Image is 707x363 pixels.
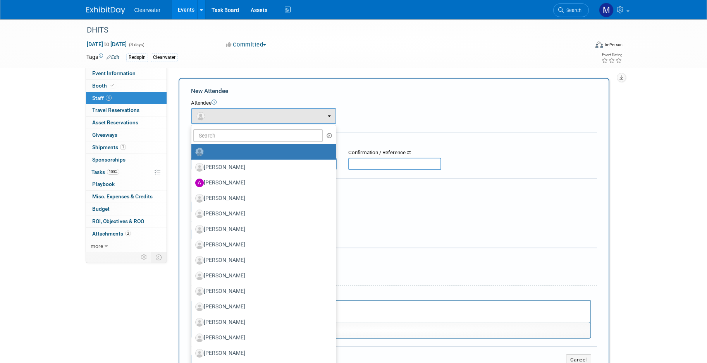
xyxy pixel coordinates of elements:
[92,181,115,187] span: Playbook
[191,87,597,95] div: New Attendee
[106,95,112,101] span: 4
[195,301,328,313] label: [PERSON_NAME]
[92,231,131,237] span: Attachments
[195,334,204,342] img: Associate-Profile-5.png
[86,203,167,215] a: Budget
[195,225,204,234] img: Associate-Profile-5.png
[195,210,204,218] img: Associate-Profile-5.png
[138,252,151,262] td: Personalize Event Tab Strip
[86,129,167,141] a: Giveaways
[86,141,167,153] a: Shipments1
[191,138,597,145] div: Registration / Ticket Info (optional)
[191,184,597,192] div: Cost:
[91,243,103,249] span: more
[120,144,126,150] span: 1
[125,231,131,236] span: 2
[86,92,167,104] a: Staff4
[195,318,204,327] img: Associate-Profile-5.png
[107,55,119,60] a: Edit
[86,215,167,227] a: ROI, Objectives & ROO
[195,349,204,358] img: Associate-Profile-5.png
[84,23,577,37] div: DHITS
[86,41,127,48] span: [DATE] [DATE]
[191,253,597,261] div: Misc. Attachments & Notes
[86,117,167,129] a: Asset Reservations
[195,179,204,187] img: A.jpg
[86,104,167,116] a: Travel Reservations
[151,252,167,262] td: Toggle Event Tabs
[86,53,119,62] td: Tags
[195,256,204,265] img: Associate-Profile-5.png
[86,80,167,92] a: Booth
[195,177,328,189] label: [PERSON_NAME]
[348,149,441,157] div: Confirmation / Reference #:
[195,241,204,249] img: Associate-Profile-5.png
[86,191,167,203] a: Misc. Expenses & Credits
[86,166,167,178] a: Tasks100%
[91,169,119,175] span: Tasks
[92,95,112,101] span: Staff
[128,42,144,47] span: (3 days)
[195,239,328,251] label: [PERSON_NAME]
[195,223,328,236] label: [PERSON_NAME]
[107,169,119,175] span: 100%
[223,41,269,49] button: Committed
[195,161,328,174] label: [PERSON_NAME]
[192,301,590,322] iframe: Rich Text Area
[195,285,328,298] label: [PERSON_NAME]
[103,41,110,47] span: to
[595,41,603,48] img: Format-Inperson.png
[195,194,204,203] img: Associate-Profile-5.png
[92,206,110,212] span: Budget
[195,332,328,344] label: [PERSON_NAME]
[126,53,148,62] div: Redspin
[195,163,204,172] img: Associate-Profile-5.png
[195,270,328,282] label: [PERSON_NAME]
[110,83,114,88] i: Booth reservation complete
[564,7,581,13] span: Search
[86,7,125,14] img: ExhibitDay
[195,148,204,156] img: Unassigned-User-Icon.png
[86,178,167,190] a: Playbook
[195,316,328,329] label: [PERSON_NAME]
[195,272,204,280] img: Associate-Profile-5.png
[191,291,591,299] div: Notes
[92,218,144,224] span: ROI, Objectives & ROO
[543,40,623,52] div: Event Format
[92,70,136,76] span: Event Information
[86,240,167,252] a: more
[92,157,126,163] span: Sponsorships
[92,193,153,200] span: Misc. Expenses & Credits
[599,3,614,17] img: Monica Pastor
[92,132,117,138] span: Giveaways
[86,67,167,79] a: Event Information
[195,347,328,360] label: [PERSON_NAME]
[195,192,328,205] label: [PERSON_NAME]
[601,53,622,57] div: Event Rating
[151,53,178,62] div: Clearwater
[92,144,126,150] span: Shipments
[193,129,323,142] input: Search
[92,83,116,89] span: Booth
[604,42,623,48] div: In-Person
[92,119,138,126] span: Asset Reservations
[134,7,161,13] span: Clearwater
[195,208,328,220] label: [PERSON_NAME]
[195,303,204,311] img: Associate-Profile-5.png
[191,100,597,107] div: Attendee
[553,3,589,17] a: Search
[195,254,328,267] label: [PERSON_NAME]
[195,287,204,296] img: Associate-Profile-5.png
[86,228,167,240] a: Attachments2
[92,107,139,113] span: Travel Reservations
[86,154,167,166] a: Sponsorships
